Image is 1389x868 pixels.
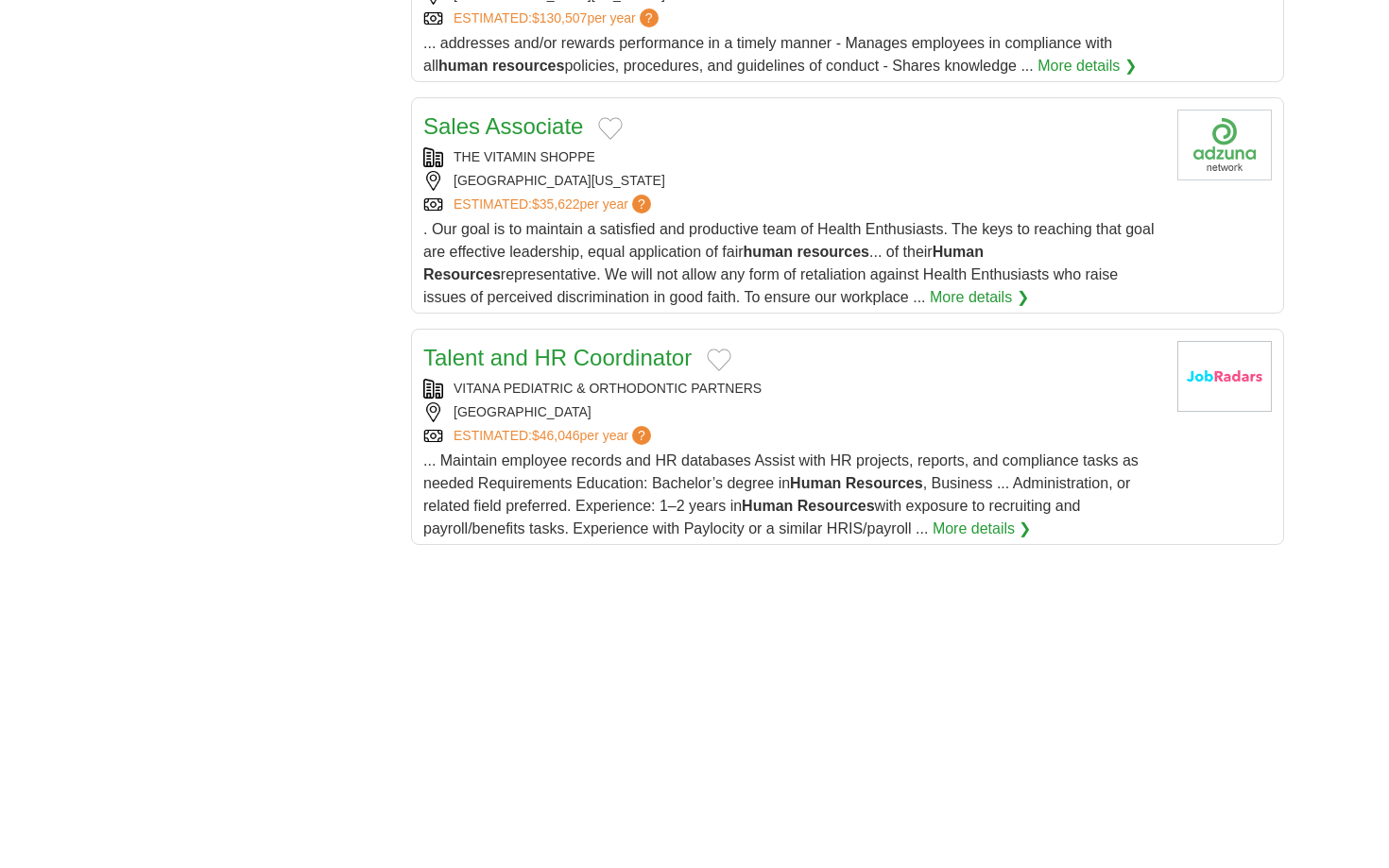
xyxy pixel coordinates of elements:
[423,266,501,282] strong: Resources
[532,428,580,443] span: $46,046
[454,9,662,28] a: ESTIMATED:$130,507per year?
[744,244,793,260] strong: human
[933,518,1032,540] a: More details ❯
[930,286,1029,309] a: More details ❯
[423,402,1162,422] div: [GEOGRAPHIC_DATA]
[742,498,793,514] strong: Human
[423,379,1162,399] div: VITANA PEDIATRIC & ORTHODONTIC PARTNERS
[532,10,587,26] span: $130,507
[1037,55,1137,77] a: More details ❯
[632,426,651,445] span: ?
[423,35,1112,74] span: ... addresses and/or rewards performance in a timely manner - Manages employees in compliance wit...
[933,244,984,260] strong: Human
[423,171,1162,191] div: [GEOGRAPHIC_DATA][US_STATE]
[423,113,583,139] a: Sales Associate
[492,58,565,74] strong: resources
[632,195,651,213] span: ?
[454,426,655,446] a: ESTIMATED:$46,046per year?
[438,58,488,74] strong: human
[707,349,731,371] button: Add to favorite jobs
[423,147,1162,167] div: THE VITAMIN SHOPPE
[598,117,623,140] button: Add to favorite jobs
[423,452,1139,536] span: ... Maintain employee records and HR databases Assist with HR projects, reports, and compliance t...
[454,195,655,214] a: ESTIMATED:$35,622per year?
[423,221,1154,305] span: . Our goal is to maintain a satisfied and productive team of Health Enthusiasts. The keys to reac...
[1177,110,1272,180] img: Company logo
[532,196,580,212] span: $35,622
[790,475,841,491] strong: Human
[846,475,923,491] strong: Resources
[640,9,659,27] span: ?
[797,244,870,260] strong: resources
[797,498,875,514] strong: Resources
[1177,341,1272,412] img: Company logo
[423,345,692,370] a: Talent and HR Coordinator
